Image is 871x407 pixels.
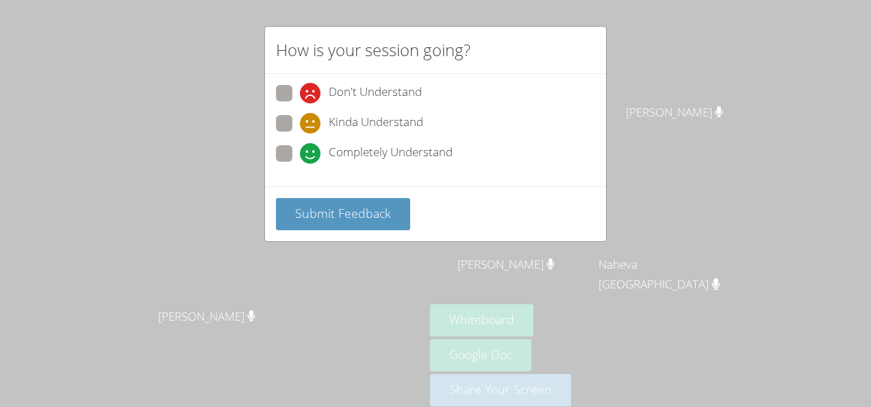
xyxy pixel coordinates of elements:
[276,198,410,230] button: Submit Feedback
[329,83,422,103] span: Don't Understand
[329,113,423,134] span: Kinda Understand
[276,38,470,62] h2: How is your session going?
[329,143,453,164] span: Completely Understand
[295,205,391,221] span: Submit Feedback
